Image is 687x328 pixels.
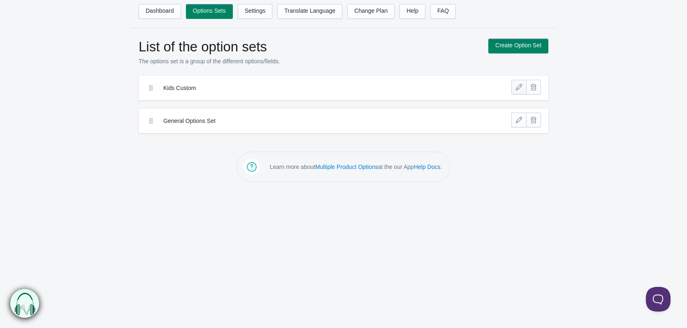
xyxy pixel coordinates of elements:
h1: List of the option sets [139,39,480,55]
a: Settings [238,4,273,19]
label: Kids Custom [163,84,463,92]
p: Learn more about at the our App . [270,163,442,171]
iframe: Toggle Customer Support [646,287,671,312]
a: Create Option Set [488,39,548,53]
p: The options set is a group of the different options/fields. [139,57,480,65]
a: Options Sets [186,4,233,19]
img: bxm.png [10,289,39,318]
a: Multiple Product Options [315,164,378,170]
a: Dashboard [139,4,181,19]
a: Help [399,4,425,19]
a: Translate Language [277,4,342,19]
a: Help Docs [414,164,441,170]
label: General Options Set [163,117,463,125]
a: Change Plan [347,4,395,19]
a: FAQ [430,4,456,19]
